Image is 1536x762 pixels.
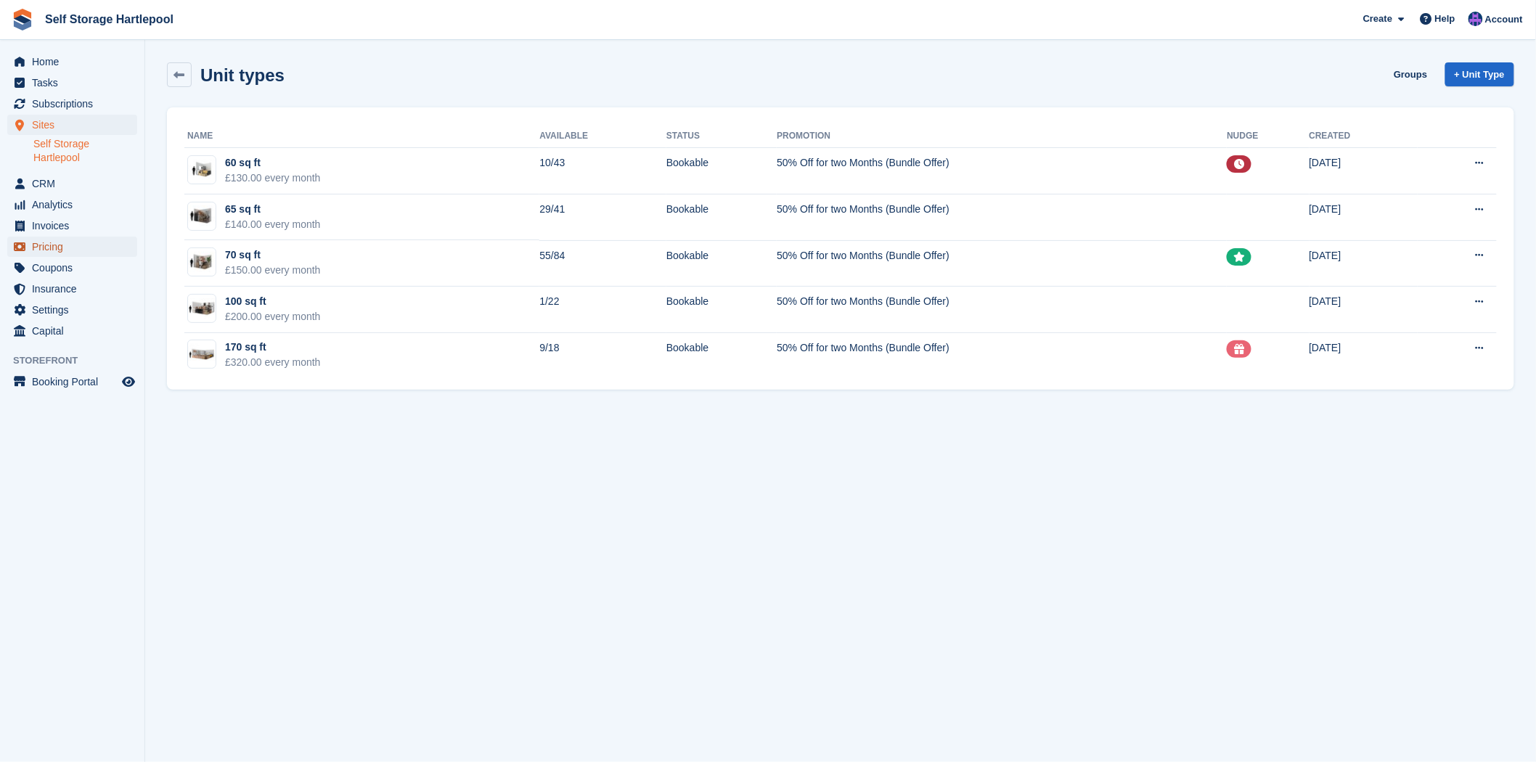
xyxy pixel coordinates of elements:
span: CRM [32,173,119,194]
td: [DATE] [1310,287,1418,333]
td: 9/18 [539,333,666,379]
img: 300-sqft-unit.jpg [188,344,216,365]
span: Invoices [32,216,119,236]
a: menu [7,300,137,320]
div: £150.00 every month [225,263,321,278]
span: Settings [32,300,119,320]
span: Help [1435,12,1455,26]
a: menu [7,321,137,341]
div: £130.00 every month [225,171,321,186]
th: Nudge [1227,125,1309,148]
span: Account [1485,12,1523,27]
div: £320.00 every month [225,355,321,370]
span: Coupons [32,258,119,278]
th: Name [184,125,539,148]
td: [DATE] [1310,148,1418,194]
span: Insurance [32,279,119,299]
img: 64-sqft-unit%20(1).jpg [188,252,216,273]
span: Tasks [32,73,119,93]
td: [DATE] [1310,333,1418,379]
td: 10/43 [539,148,666,194]
div: £140.00 every month [225,217,321,232]
a: Preview store [120,373,137,390]
div: 70 sq ft [225,247,321,263]
td: Bookable [666,194,777,241]
a: menu [7,94,137,114]
img: Sean Wood [1468,12,1483,26]
td: Bookable [666,287,777,333]
img: 50-sqft-unit.jpg [188,160,216,181]
td: 55/84 [539,240,666,287]
div: 60 sq ft [225,155,321,171]
span: Create [1363,12,1392,26]
td: 50% Off for two Months (Bundle Offer) [777,194,1227,241]
span: Pricing [32,237,119,257]
span: Booking Portal [32,372,119,392]
td: Bookable [666,240,777,287]
td: 29/41 [539,194,666,241]
span: Storefront [13,353,144,368]
td: 50% Off for two Months (Bundle Offer) [777,148,1227,194]
img: 150-sqft-unit%20(2).jpg [188,298,216,319]
td: 50% Off for two Months (Bundle Offer) [777,333,1227,379]
a: Self Storage Hartlepool [33,137,137,165]
div: 65 sq ft [225,202,321,217]
span: Home [32,52,119,72]
span: Sites [32,115,119,135]
a: menu [7,73,137,93]
img: stora-icon-8386f47178a22dfd0bd8f6a31ec36ba5ce8667c1dd55bd0f319d3a0aa187defe.svg [12,9,33,30]
td: Bookable [666,333,777,379]
span: Subscriptions [32,94,119,114]
a: menu [7,372,137,392]
div: 100 sq ft [225,294,321,309]
a: menu [7,216,137,236]
td: 1/22 [539,287,666,333]
h2: Unit types [200,65,285,85]
th: Promotion [777,125,1227,148]
td: 50% Off for two Months (Bundle Offer) [777,287,1227,333]
td: 50% Off for two Months (Bundle Offer) [777,240,1227,287]
img: 60-sqft-unit.jpg [188,205,216,226]
span: Analytics [32,194,119,215]
th: Status [666,125,777,148]
th: Available [539,125,666,148]
a: menu [7,258,137,278]
div: 170 sq ft [225,340,321,355]
a: menu [7,115,137,135]
td: [DATE] [1310,240,1418,287]
span: Capital [32,321,119,341]
a: Groups [1388,62,1433,86]
a: menu [7,52,137,72]
a: Self Storage Hartlepool [39,7,179,31]
td: Bookable [666,148,777,194]
a: menu [7,279,137,299]
a: menu [7,194,137,215]
a: menu [7,173,137,194]
th: Created [1310,125,1418,148]
a: menu [7,237,137,257]
div: £200.00 every month [225,309,321,324]
a: + Unit Type [1445,62,1514,86]
td: [DATE] [1310,194,1418,241]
